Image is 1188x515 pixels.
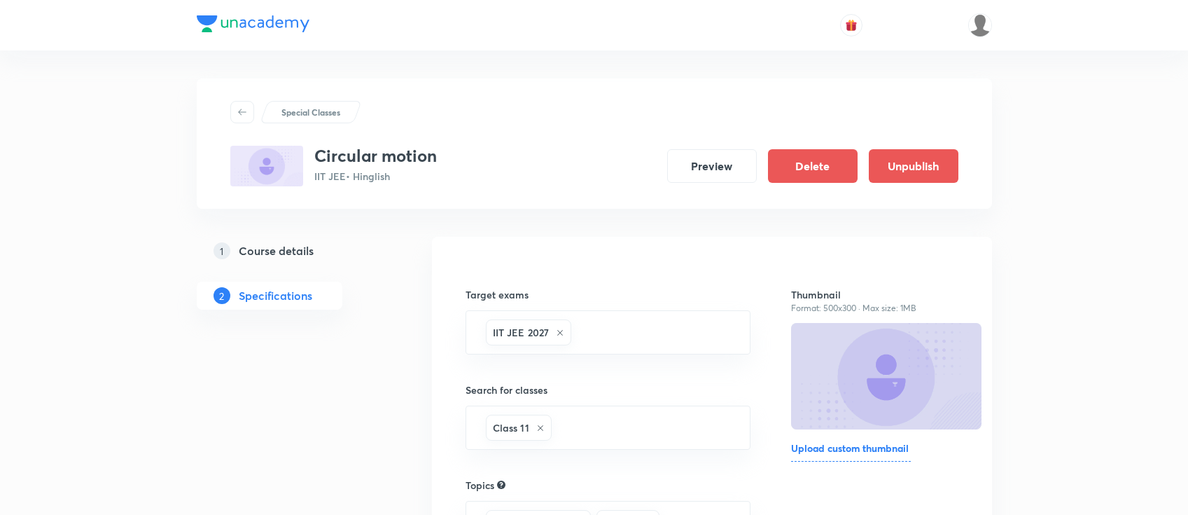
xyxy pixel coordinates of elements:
h5: Specifications [239,287,312,304]
h6: Search for classes [466,383,751,397]
p: IIT JEE • Hinglish [314,169,437,184]
h6: Thumbnail [791,287,958,302]
p: Format: 500x300 · Max size: 1MB [791,302,958,315]
p: 2 [214,287,230,304]
h5: Course details [239,242,314,259]
button: Open [742,427,745,430]
p: Special Classes [281,106,340,118]
h6: Upload custom thumbnail [791,441,911,462]
h6: Topics [466,478,494,493]
h6: IIT JEE 2027 [493,325,550,340]
img: nikita patil [968,13,992,37]
h6: Target exams [466,287,751,302]
p: 1 [214,242,230,259]
button: avatar [840,14,862,36]
img: avatar [845,19,858,32]
h6: Class 11 [493,420,529,435]
button: Delete [768,149,858,183]
img: Company Logo [197,15,309,32]
button: Open [742,331,745,334]
a: 1Course details [197,237,387,265]
a: Company Logo [197,15,309,36]
img: Thumbnail [790,322,984,430]
img: 4F3363F9-ACB4-4FCB-AD89-2EB6A1D1938C_special_class.png [230,146,303,186]
div: Search for topics [497,479,505,491]
button: Unpublish [869,149,958,183]
button: Preview [667,149,757,183]
h3: Circular motion [314,146,437,166]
